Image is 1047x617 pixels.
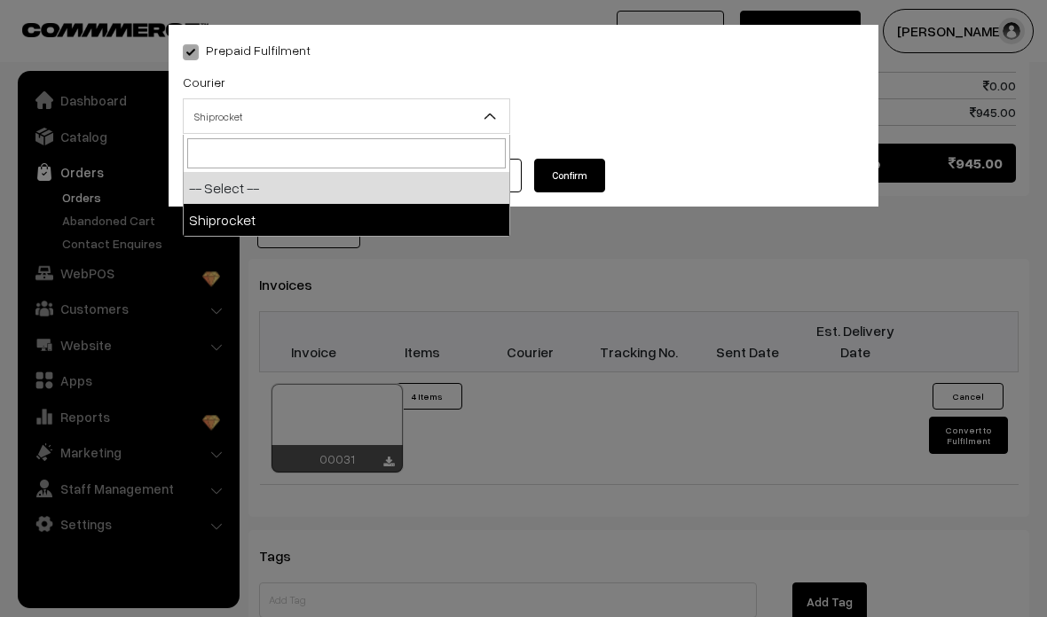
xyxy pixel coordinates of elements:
label: Courier [183,73,225,91]
label: Prepaid Fulfilment [183,41,311,59]
li: Shiprocket [184,204,509,236]
span: Shiprocket [184,101,509,132]
button: Confirm [534,159,605,192]
span: Shiprocket [183,98,510,134]
li: -- Select -- [184,172,509,204]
